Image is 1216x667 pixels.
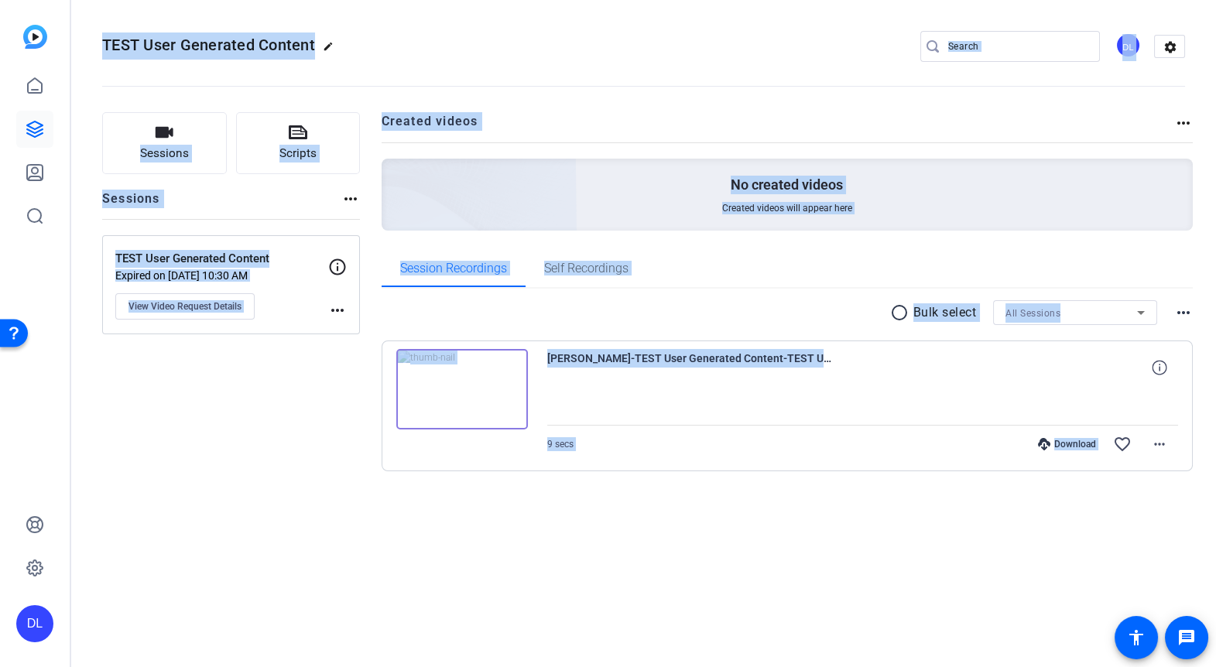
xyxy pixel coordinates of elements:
div: Download [1030,438,1104,450]
span: Scripts [279,145,317,162]
mat-icon: more_horiz [1174,114,1193,132]
span: View Video Request Details [128,300,241,313]
span: Session Recordings [400,262,507,275]
span: Created videos will appear here [722,202,852,214]
button: Scripts [236,112,361,174]
p: Expired on [DATE] 10:30 AM [115,269,328,282]
span: TEST User Generated Content [102,36,315,54]
mat-icon: message [1177,628,1196,647]
mat-icon: accessibility [1127,628,1146,647]
div: DL [16,605,53,642]
p: TEST User Generated Content [115,250,328,268]
mat-icon: more_horiz [1174,303,1193,322]
span: Sessions [140,145,189,162]
mat-icon: more_horiz [328,301,347,320]
img: thumb-nail [396,349,528,429]
span: All Sessions [1005,308,1060,319]
mat-icon: favorite_border [1113,435,1132,453]
button: View Video Request Details [115,293,255,320]
mat-icon: more_horiz [1150,435,1169,453]
mat-icon: radio_button_unchecked [890,303,913,322]
button: Sessions [102,112,227,174]
img: Creted videos background [208,5,577,341]
input: Search [948,37,1088,56]
p: Bulk select [913,303,977,322]
mat-icon: edit [323,41,341,60]
span: Self Recordings [544,262,629,275]
mat-icon: more_horiz [341,190,360,208]
p: No created videos [731,176,843,194]
ngx-avatar: Dan LaPray [1115,32,1142,60]
div: DL [1115,32,1141,58]
h2: Sessions [102,190,160,219]
img: blue-gradient.svg [23,25,47,49]
span: 9 secs [547,439,574,450]
h2: Created videos [382,112,1175,142]
span: [PERSON_NAME]-TEST User Generated Content-TEST User Generated Content-1752181270210-webcam [547,349,834,386]
mat-icon: settings [1155,36,1186,59]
